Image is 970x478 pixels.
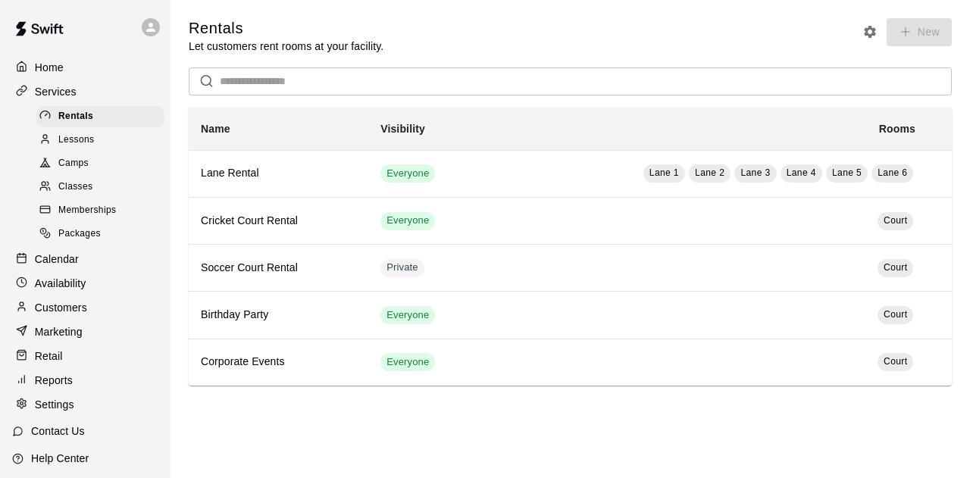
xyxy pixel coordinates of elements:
button: Rental settings [859,20,881,43]
a: Classes [36,176,171,199]
div: Lessons [36,130,164,151]
span: Packages [58,227,101,242]
a: Home [12,56,158,79]
div: This service is visible to all of your customers [380,212,435,230]
b: Name [201,123,230,135]
p: Retail [35,348,63,364]
div: Packages [36,223,164,245]
b: Visibility [380,123,425,135]
p: Contact Us [31,423,85,439]
p: Availability [35,276,86,291]
span: Lane 6 [878,167,907,178]
div: This service is hidden, and can only be accessed via a direct link [380,259,424,277]
p: Services [35,84,77,99]
p: Customers [35,300,87,315]
a: Settings [12,393,158,416]
a: Lessons [36,128,171,152]
h6: Birthday Party [201,307,356,323]
a: Availability [12,272,158,295]
span: Everyone [380,167,435,181]
a: Rentals [36,105,171,128]
span: Lane 3 [740,167,770,178]
span: Court [884,356,907,367]
p: Marketing [35,324,83,339]
div: This service is visible to all of your customers [380,164,435,183]
span: Court [884,215,907,226]
h5: Rentals [189,18,383,39]
span: Camps [58,156,89,171]
b: Rooms [879,123,915,135]
p: Help Center [31,451,89,466]
table: simple table [189,108,952,386]
a: Camps [36,152,171,176]
span: Lane 4 [787,167,816,178]
h6: Lane Rental [201,165,356,182]
span: Lessons [58,133,95,148]
span: Private [380,261,424,275]
div: Memberships [36,200,164,221]
a: Memberships [36,199,171,223]
h6: Soccer Court Rental [201,260,356,276]
div: Camps [36,153,164,174]
a: Packages [36,223,171,246]
a: Calendar [12,248,158,270]
p: Calendar [35,251,79,267]
span: Everyone [380,355,435,370]
a: Customers [12,296,158,319]
span: Lane 1 [649,167,679,178]
a: Marketing [12,320,158,343]
span: Lane 5 [832,167,862,178]
a: Services [12,80,158,103]
h6: Corporate Events [201,354,356,370]
span: Court [884,309,907,320]
p: Settings [35,397,74,412]
p: Home [35,60,64,75]
span: Rentals [58,109,93,124]
a: Retail [12,345,158,367]
span: Court [884,262,907,273]
div: This service is visible to all of your customers [380,353,435,371]
span: Everyone [380,214,435,228]
a: Reports [12,369,158,392]
span: Classes [58,180,92,195]
h6: Cricket Court Rental [201,213,356,230]
span: You don't have the permission to add rentals [881,24,952,37]
div: Classes [36,177,164,198]
div: Rentals [36,106,164,127]
span: Memberships [58,203,116,218]
span: Lane 2 [695,167,724,178]
div: This service is visible to all of your customers [380,306,435,324]
span: Everyone [380,308,435,323]
p: Reports [35,373,73,388]
p: Let customers rent rooms at your facility. [189,39,383,54]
